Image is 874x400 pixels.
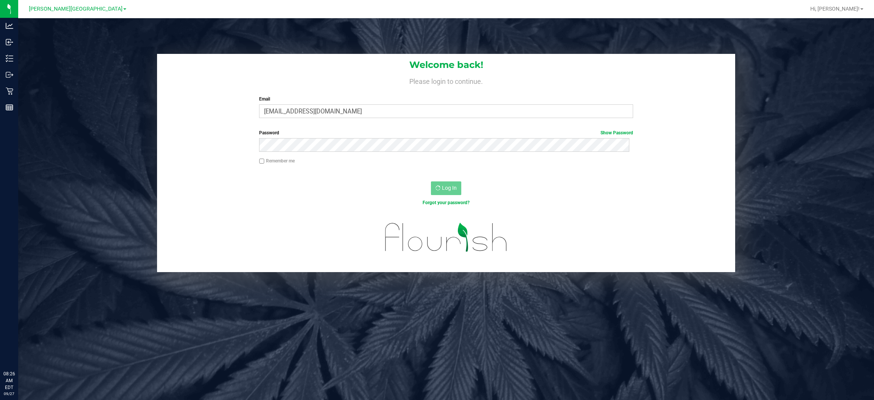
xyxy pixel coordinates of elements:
[259,96,633,102] label: Email
[3,391,15,397] p: 09/27
[259,130,279,135] span: Password
[423,200,470,205] a: Forgot your password?
[810,6,860,12] span: Hi, [PERSON_NAME]!
[6,22,13,30] inline-svg: Analytics
[259,157,295,164] label: Remember me
[374,214,519,261] img: flourish_logo.svg
[6,104,13,111] inline-svg: Reports
[259,159,264,164] input: Remember me
[3,370,15,391] p: 08:26 AM EDT
[6,55,13,62] inline-svg: Inventory
[6,38,13,46] inline-svg: Inbound
[157,76,735,85] h4: Please login to continue.
[442,185,457,191] span: Log In
[431,181,461,195] button: Log In
[6,71,13,79] inline-svg: Outbound
[157,60,735,70] h1: Welcome back!
[29,6,123,12] span: [PERSON_NAME][GEOGRAPHIC_DATA]
[600,130,633,135] a: Show Password
[6,87,13,95] inline-svg: Retail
